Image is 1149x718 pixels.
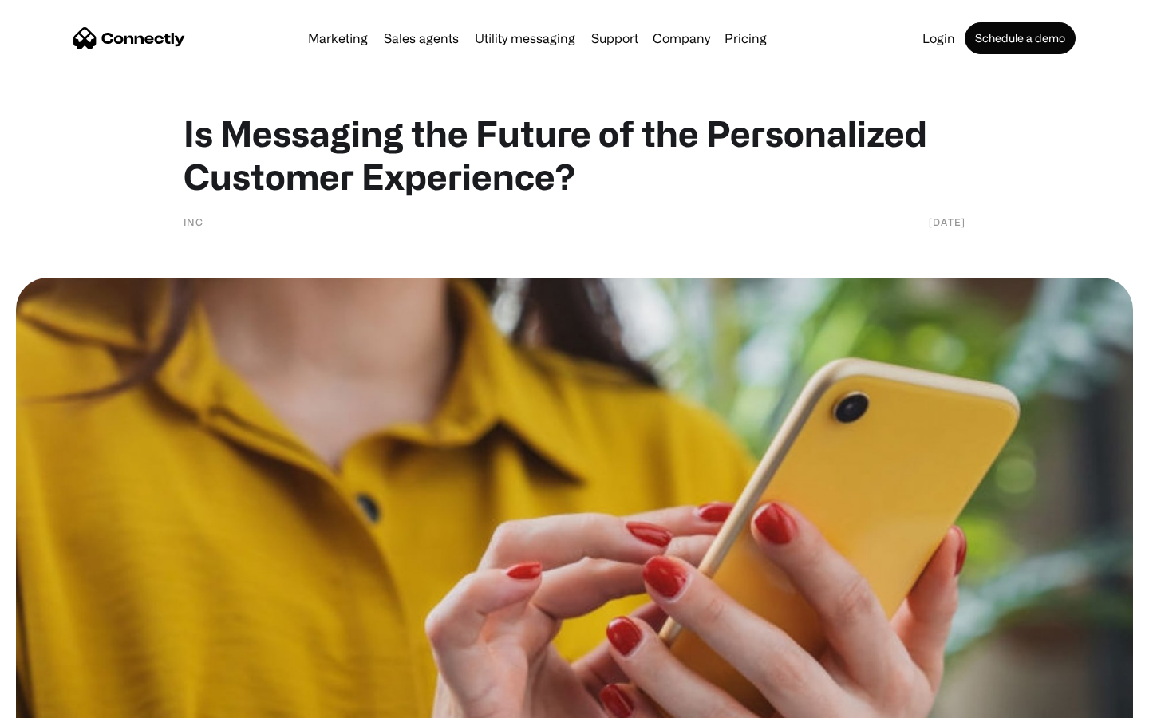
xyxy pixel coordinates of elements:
[302,32,374,45] a: Marketing
[377,32,465,45] a: Sales agents
[965,22,1076,54] a: Schedule a demo
[184,112,965,198] h1: Is Messaging the Future of the Personalized Customer Experience?
[585,32,645,45] a: Support
[929,214,965,230] div: [DATE]
[718,32,773,45] a: Pricing
[653,27,710,49] div: Company
[184,214,203,230] div: Inc
[32,690,96,712] ul: Language list
[468,32,582,45] a: Utility messaging
[916,32,961,45] a: Login
[16,690,96,712] aside: Language selected: English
